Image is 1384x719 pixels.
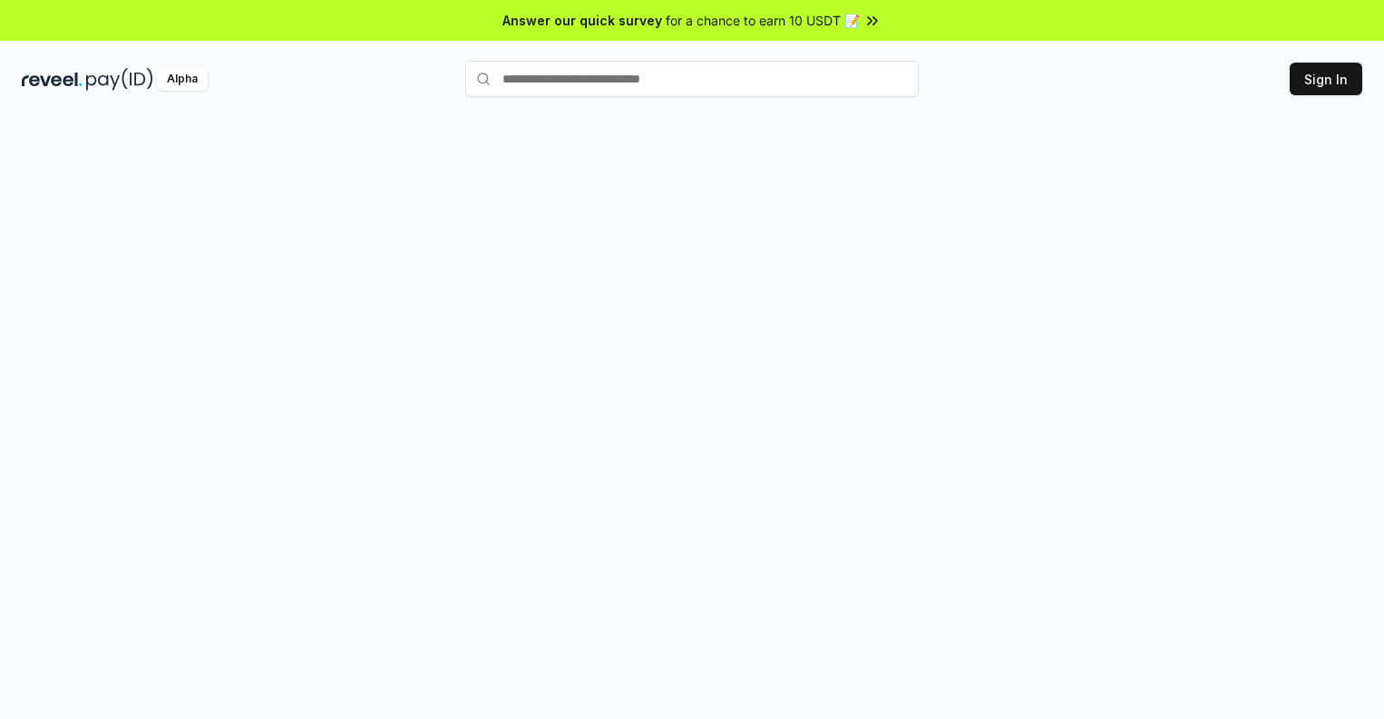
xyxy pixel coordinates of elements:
[502,11,662,30] span: Answer our quick survey
[86,68,153,91] img: pay_id
[1290,63,1362,95] button: Sign In
[666,11,860,30] span: for a chance to earn 10 USDT 📝
[22,68,83,91] img: reveel_dark
[157,68,208,91] div: Alpha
